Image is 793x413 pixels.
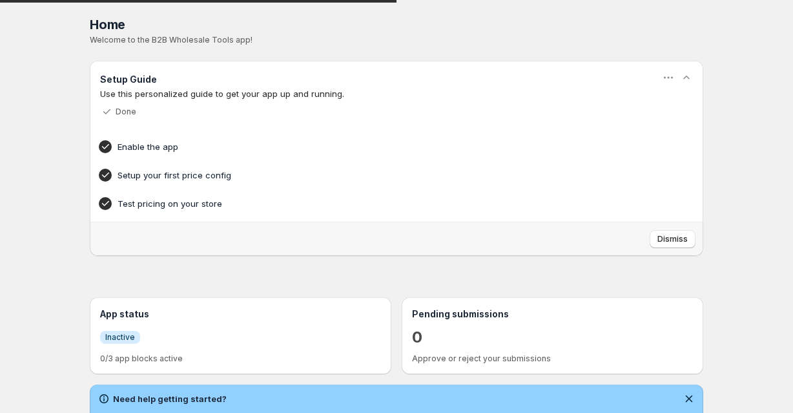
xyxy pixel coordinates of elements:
h2: Need help getting started? [113,392,227,405]
span: Inactive [105,332,135,343]
p: Approve or reject your submissions [412,354,693,364]
p: Done [116,107,136,117]
h3: Setup Guide [100,73,157,86]
h4: Test pricing on your store [118,197,635,210]
span: Home [90,17,125,32]
p: Use this personalized guide to get your app up and running. [100,87,693,100]
p: 0/3 app blocks active [100,354,381,364]
button: Dismiss notification [680,390,698,408]
p: Welcome to the B2B Wholesale Tools app! [90,35,703,45]
h3: App status [100,308,381,321]
span: Dismiss [657,234,688,244]
h4: Enable the app [118,140,635,153]
button: Dismiss [650,230,695,248]
h3: Pending submissions [412,308,693,321]
a: 0 [412,327,422,348]
h4: Setup your first price config [118,169,635,182]
a: InfoInactive [100,330,140,344]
